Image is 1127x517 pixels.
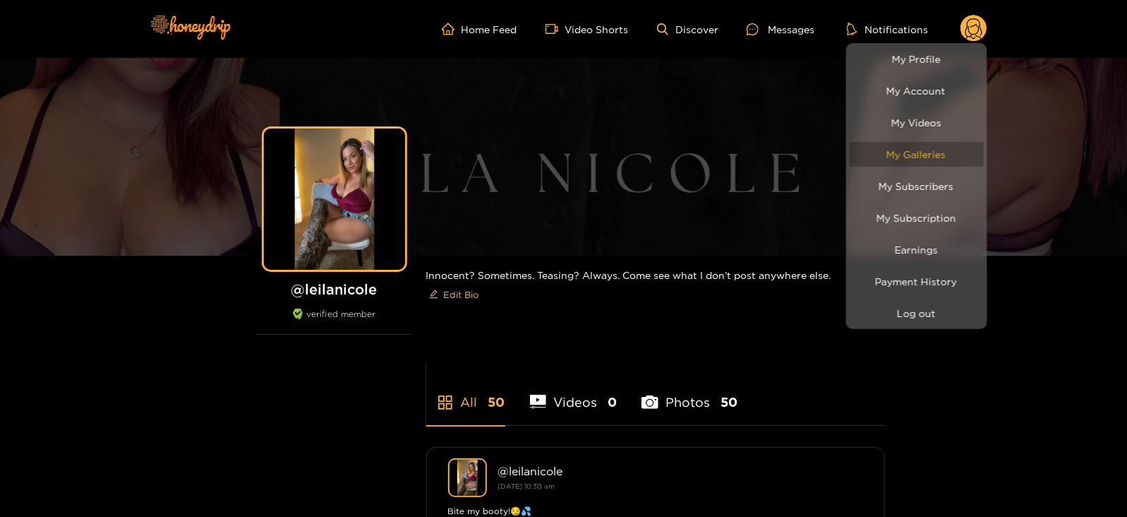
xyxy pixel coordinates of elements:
[850,47,984,71] a: My Profile
[850,110,984,135] a: My Videos
[850,142,984,167] a: My Galleries
[850,206,984,230] a: My Subscription
[850,301,984,326] button: Log out
[850,237,984,262] a: Earnings
[850,269,984,294] a: Payment History
[850,174,984,198] a: My Subscribers
[850,78,984,103] a: My Account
